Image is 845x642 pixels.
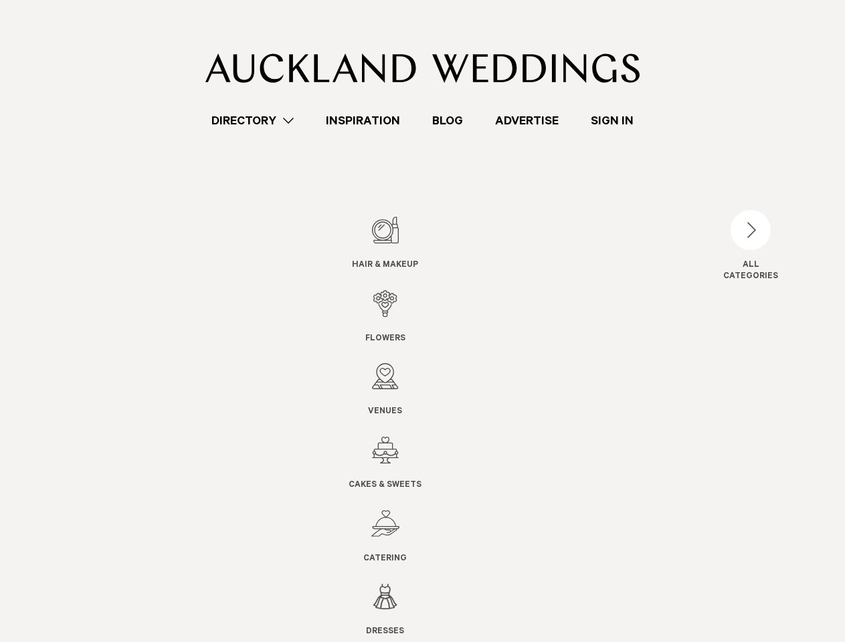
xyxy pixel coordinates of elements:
a: Cakes & Sweets [67,437,703,492]
span: Hair & Makeup [67,260,703,272]
a: Inspiration [310,112,416,130]
a: Catering [67,510,703,565]
a: Venues [67,363,703,418]
span: Venues [67,407,703,418]
a: Advertise [479,112,575,130]
button: ALLCATEGORIES [723,217,778,280]
a: Directory [195,112,310,130]
span: Catering [67,554,703,565]
a: Sign In [575,112,650,130]
span: Dresses [67,627,703,638]
a: Flowers [67,290,703,345]
span: Cakes & Sweets [67,480,703,492]
a: Blog [416,112,479,130]
div: ALL CATEGORIES [723,260,778,283]
a: Dresses [67,583,703,638]
img: Auckland Weddings Logo [205,53,640,83]
span: Flowers [67,334,703,345]
a: Hair & Makeup [67,217,703,272]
